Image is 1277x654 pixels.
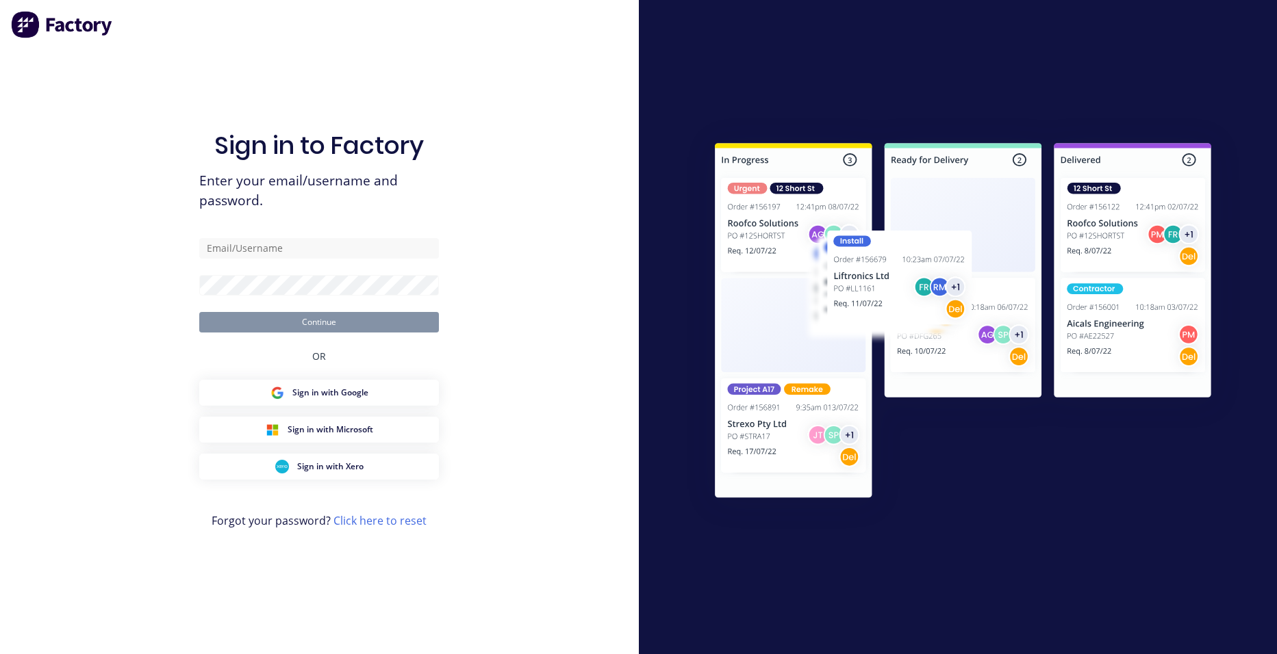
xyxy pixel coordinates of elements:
span: Sign in with Xero [297,460,364,473]
span: Enter your email/username and password. [199,171,439,211]
button: Microsoft Sign inSign in with Microsoft [199,417,439,443]
span: Sign in with Microsoft [288,423,373,436]
img: Google Sign in [270,386,284,400]
span: Sign in with Google [292,387,368,399]
button: Continue [199,312,439,332]
span: Forgot your password? [212,512,427,529]
img: Factory [11,11,114,38]
img: Sign in [685,116,1241,530]
button: Google Sign inSign in with Google [199,380,439,406]
img: Microsoft Sign in [266,423,279,436]
button: Xero Sign inSign in with Xero [199,454,439,480]
img: Xero Sign in [275,460,289,473]
div: OR [312,332,326,380]
input: Email/Username [199,238,439,259]
a: Click here to reset [333,513,427,528]
h1: Sign in to Factory [214,131,424,160]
